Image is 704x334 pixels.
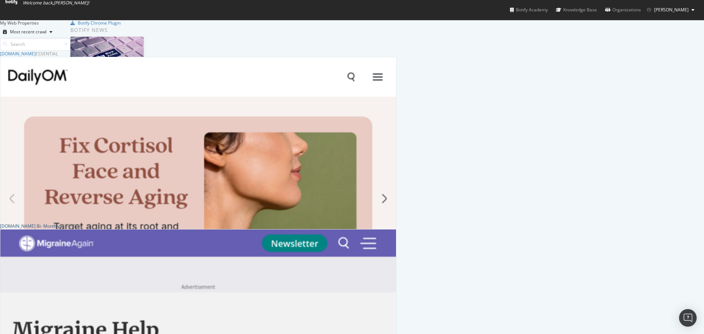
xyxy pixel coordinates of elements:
div: Botify Chrome Plugin [78,20,121,26]
img: Prepare for Black Friday 2025 by Prioritizing AI Search Visibility [70,37,144,75]
div: Organizations [605,6,641,14]
a: Botify Chrome Plugin [70,20,121,26]
span: Bill Elward [654,7,689,13]
div: Botify Academy [510,6,548,14]
button: [PERSON_NAME] [641,4,700,16]
div: Most recent crawl [10,30,47,34]
div: Essential [60,223,82,229]
div: Essential [36,51,58,57]
div: Botify news [70,26,225,34]
div: Open Intercom Messenger [679,309,697,327]
div: Knowledge Base [556,6,597,14]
